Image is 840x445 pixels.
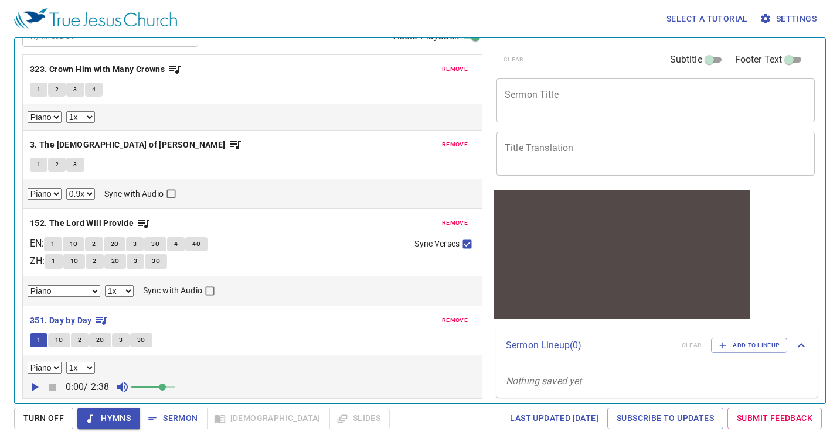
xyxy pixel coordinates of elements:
button: 4 [167,237,185,251]
button: 3C [145,254,167,268]
select: Select Track [28,362,62,374]
select: Playback Rate [66,111,95,123]
button: remove [435,216,475,230]
button: Hymns [77,408,140,429]
span: Subscribe to Updates [617,411,714,426]
img: True Jesus Church [14,8,177,29]
button: 3 [66,83,84,97]
button: 3C [130,333,152,347]
button: 1C [63,254,86,268]
button: 2C [104,237,126,251]
span: 3C [137,335,145,345]
span: 3C [152,256,160,266]
span: Turn Off [23,411,64,426]
span: 1C [55,335,63,345]
button: 1C [63,237,85,251]
button: 1C [48,333,70,347]
span: 1 [37,84,40,95]
button: 1 [30,158,47,172]
span: Hymns [87,411,131,426]
button: 3 [112,333,130,347]
span: Sync with Audio [143,285,202,297]
span: 3 [134,256,137,266]
select: Playback Rate [66,188,95,200]
span: Select a tutorial [666,12,748,26]
a: Subscribe to Updates [607,408,723,429]
span: 2 [55,84,59,95]
b: 351. Day by Day [30,313,92,328]
a: Last updated [DATE] [505,408,603,429]
p: EN : [30,237,44,251]
span: 2 [78,335,81,345]
button: 323. Crown Him with Many Crowns [30,62,182,77]
button: Settings [757,8,821,30]
span: 1 [52,256,55,266]
button: remove [435,313,475,327]
button: 2 [85,237,103,251]
span: Last updated [DATE] [510,411,598,426]
span: Sync with Audio [104,188,164,200]
span: 1 [51,239,55,249]
span: 3C [151,239,159,249]
span: remove [442,218,468,228]
span: 3 [73,84,77,95]
i: Nothing saved yet [506,375,582,386]
button: 1 [44,237,62,251]
span: Sync Verses [414,238,459,250]
select: Select Track [28,111,62,123]
span: remove [442,64,468,74]
button: 2 [48,83,66,97]
span: 2C [96,335,104,345]
button: 2 [71,333,89,347]
span: 1C [70,256,79,266]
span: Add to Lineup [719,340,780,351]
button: 152. The Lord Will Provide [30,216,151,231]
b: 3. The [DEMOGRAPHIC_DATA] of [PERSON_NAME] [30,138,226,152]
button: remove [435,138,475,152]
button: 4C [185,237,208,251]
span: 1 [37,335,40,345]
span: remove [442,139,468,150]
button: 2C [89,333,111,347]
span: 4 [174,239,178,249]
span: Settings [762,12,817,26]
select: Select Track [28,285,100,297]
button: remove [435,62,475,76]
button: 2C [104,254,127,268]
button: Sermon [140,408,207,429]
span: Subtitle [670,53,702,67]
select: Select Track [28,188,62,200]
span: 3 [119,335,123,345]
button: Turn Off [14,408,73,429]
span: 2 [92,239,96,249]
button: 3. The [DEMOGRAPHIC_DATA] of [PERSON_NAME] [30,138,242,152]
span: remove [442,315,468,326]
button: 3 [66,158,84,172]
a: Submit Feedback [727,408,822,429]
button: 351. Day by Day [30,313,108,328]
button: 4 [85,83,103,97]
span: 3 [73,159,77,170]
div: Sermon Lineup(0)clearAdd to Lineup [496,326,818,365]
span: 2 [93,256,96,266]
span: 4 [92,84,96,95]
span: 1 [37,159,40,170]
button: 2 [48,158,66,172]
button: 1 [30,83,47,97]
button: 1 [30,333,47,347]
b: 323. Crown Him with Many Crowns [30,62,165,77]
span: 1C [70,239,78,249]
span: Footer Text [735,53,783,67]
button: 3C [144,237,166,251]
span: 2 [55,159,59,170]
p: 0:00 / 2:38 [61,380,114,394]
span: 3 [133,239,137,249]
span: 4C [192,239,200,249]
button: Add to Lineup [711,338,787,353]
button: 2 [86,254,103,268]
span: 2C [111,239,119,249]
button: 3 [127,254,144,268]
iframe: from-child [492,188,753,321]
span: 2C [111,256,120,266]
b: 152. The Lord Will Provide [30,216,134,231]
